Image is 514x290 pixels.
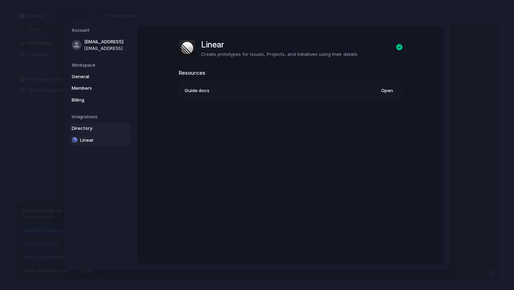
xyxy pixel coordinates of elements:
[72,85,116,92] span: Members
[72,73,116,80] span: General
[70,123,130,134] a: Directory
[72,27,130,34] h5: Account
[72,97,116,104] span: Billing
[70,71,130,82] a: General
[70,83,130,94] a: Members
[201,51,358,58] p: Create prototypes for Issues, Projects, and Initiatives using their details
[70,36,130,54] a: [EMAIL_ADDRESS][EMAIL_ADDRESS]
[84,45,129,52] span: [EMAIL_ADDRESS]
[378,85,397,96] a: Open
[84,38,129,45] span: [EMAIL_ADDRESS]
[80,137,125,144] span: Linear
[70,135,130,146] a: Linear
[72,114,130,120] h5: Integrations
[201,38,358,51] h1: Linear
[72,62,130,68] h5: Workspace
[179,69,402,77] h2: Resources
[185,87,209,94] span: Guide docs
[72,125,116,132] span: Directory
[70,95,130,106] a: Billing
